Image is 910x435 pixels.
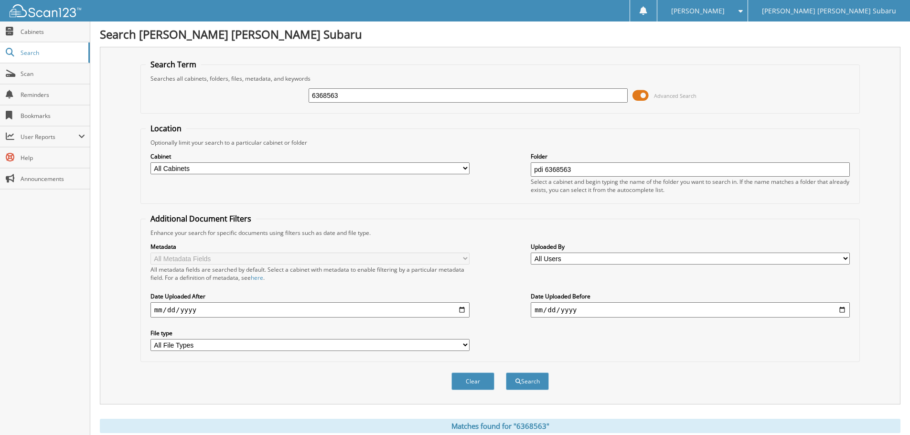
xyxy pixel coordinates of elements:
span: User Reports [21,133,78,141]
span: Bookmarks [21,112,85,120]
span: Cabinets [21,28,85,36]
h1: Search [PERSON_NAME] [PERSON_NAME] Subaru [100,26,900,42]
span: [PERSON_NAME] [671,8,725,14]
a: here [251,274,263,282]
legend: Location [146,123,186,134]
div: Select a cabinet and begin typing the name of the folder you want to search in. If the name match... [531,178,850,194]
input: start [150,302,470,318]
span: [PERSON_NAME] [PERSON_NAME] Subaru [762,8,896,14]
div: All metadata fields are searched by default. Select a cabinet with metadata to enable filtering b... [150,265,470,282]
div: Enhance your search for specific documents using filters such as date and file type. [146,229,855,237]
button: Clear [451,372,494,390]
label: Date Uploaded After [150,292,470,300]
div: Matches found for "6368563" [100,419,900,433]
label: Cabinet [150,152,470,160]
label: Metadata [150,243,470,251]
input: end [531,302,850,318]
label: File type [150,329,470,337]
span: Announcements [21,175,85,183]
span: Advanced Search [654,92,696,99]
span: Reminders [21,91,85,99]
legend: Search Term [146,59,201,70]
div: Optionally limit your search to a particular cabinet or folder [146,138,855,147]
span: Scan [21,70,85,78]
button: Search [506,372,549,390]
label: Date Uploaded Before [531,292,850,300]
legend: Additional Document Filters [146,213,256,224]
div: Searches all cabinets, folders, files, metadata, and keywords [146,74,855,83]
img: scan123-logo-white.svg [10,4,81,17]
span: Help [21,154,85,162]
label: Uploaded By [531,243,850,251]
span: Search [21,49,84,57]
label: Folder [531,152,850,160]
